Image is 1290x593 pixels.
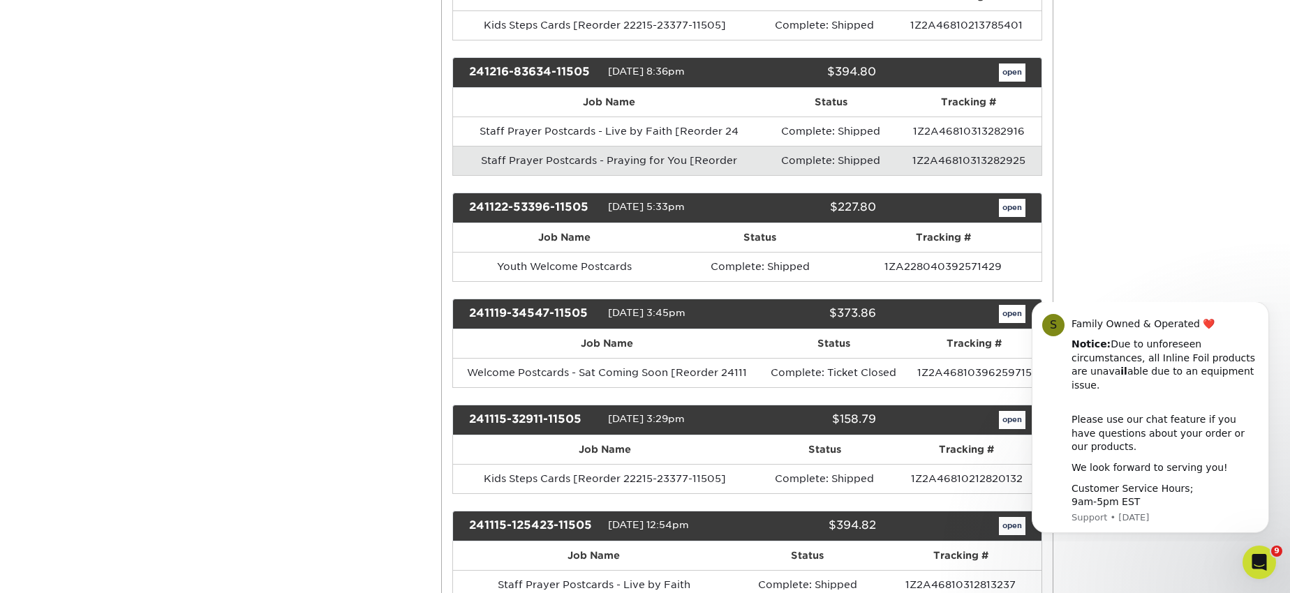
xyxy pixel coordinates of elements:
a: open [999,63,1025,82]
td: Welcome Postcards - Sat Coming Soon [Reorder 24111 [453,358,761,387]
div: Profile image for Support [31,12,54,34]
th: Tracking # [880,541,1041,570]
div: $158.79 [736,411,886,429]
div: 241115-125423-11505 [459,517,608,535]
span: [DATE] 3:29pm [608,413,685,424]
span: [DATE] 3:45pm [608,307,685,318]
td: Complete: Shipped [766,146,896,175]
td: 1Z2A46810213785401 [891,10,1041,40]
td: 1Z2A46810313282916 [896,117,1041,146]
span: [DATE] 12:54pm [608,519,689,530]
td: Complete: Shipped [676,252,845,281]
span: [DATE] 8:36pm [608,66,685,77]
div: $394.82 [736,517,886,535]
th: Tracking # [907,329,1041,358]
td: 1Z2A46810212820132 [892,464,1041,493]
div: Customer Service Hours; 9am-5pm EST [61,180,248,207]
a: open [999,199,1025,217]
th: Status [766,88,896,117]
div: Message content [61,8,248,207]
th: Job Name [453,329,761,358]
div: 241119-34547-11505 [459,305,608,323]
th: Status [761,329,907,358]
div: Please use our chat feature if you have questions about your order or our products. [61,98,248,152]
td: 1ZA228040392571429 [845,252,1041,281]
div: Family Owned & Operated ❤️ [61,15,248,29]
td: 1Z2A46810396259715 [907,358,1041,387]
div: 241216-83634-11505 [459,63,608,82]
td: Kids Steps Cards [Reorder 22215-23377-11505] [453,464,758,493]
th: Status [735,541,880,570]
th: Status [676,223,845,252]
span: [DATE] 5:33pm [608,201,685,212]
th: Tracking # [896,88,1041,117]
a: open [999,517,1025,535]
td: Complete: Shipped [757,464,892,493]
th: Job Name [453,541,735,570]
th: Job Name [453,223,676,252]
a: open [999,411,1025,429]
td: Staff Prayer Postcards - Praying for You [Reorder [453,146,766,175]
div: We look forward to serving you! [61,159,248,173]
td: Complete: Ticket Closed [761,358,907,387]
div: $373.86 [736,305,886,323]
div: 241115-32911-11505 [459,411,608,429]
div: 241122-53396-11505 [459,199,608,217]
td: Kids Steps Cards [Reorder 22215-23377-11505] [453,10,757,40]
p: Message from Support, sent 24w ago [61,209,248,222]
td: 1Z2A46810313282925 [896,146,1041,175]
iframe: Intercom notifications message [1011,302,1290,541]
td: Complete: Shipped [766,117,896,146]
th: Job Name [453,435,758,464]
div: $227.80 [736,199,886,217]
th: Job Name [453,88,766,117]
td: Staff Prayer Postcards - Live by Faith [Reorder 24 [453,117,766,146]
span: 9 [1271,546,1282,557]
div: $394.80 [736,63,886,82]
b: Notice: [61,36,100,47]
iframe: Intercom live chat [1243,546,1276,579]
td: Complete: Shipped [757,10,891,40]
a: open [999,305,1025,323]
b: il [110,63,117,75]
td: Youth Welcome Postcards [453,252,676,281]
th: Tracking # [892,435,1041,464]
th: Tracking # [845,223,1041,252]
th: Status [757,435,892,464]
div: Due to unforeseen circumstances, all Inline Foil products are unava able due to an equipment issue. [61,36,248,90]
